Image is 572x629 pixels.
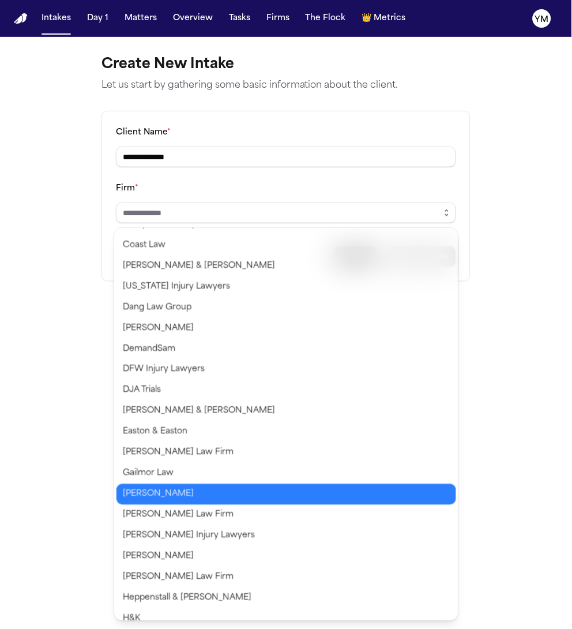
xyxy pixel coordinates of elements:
[123,238,166,252] span: Coast Law
[123,301,192,314] span: Dang Law Group
[123,467,174,481] span: Gailmor Law
[123,384,161,398] span: DJA Trials
[123,280,231,294] span: [US_STATE] Injury Lawyers
[123,405,276,418] span: [PERSON_NAME] & [PERSON_NAME]
[123,425,188,439] span: Easton & Easton
[116,203,456,223] input: Select a firm
[123,550,194,564] span: [PERSON_NAME]
[123,571,234,585] span: [PERSON_NAME] Law Firm
[123,342,176,356] span: DemandSam
[123,591,252,605] span: Heppenstall & [PERSON_NAME]
[123,508,234,522] span: [PERSON_NAME] Law Firm
[123,259,276,273] span: [PERSON_NAME] & [PERSON_NAME]
[123,529,255,543] span: [PERSON_NAME] Injury Lawyers
[123,488,194,501] span: [PERSON_NAME]
[123,321,194,335] span: [PERSON_NAME]
[123,363,205,377] span: DFW Injury Lawyers
[123,612,141,626] span: H&K
[123,446,234,460] span: [PERSON_NAME] Law Firm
